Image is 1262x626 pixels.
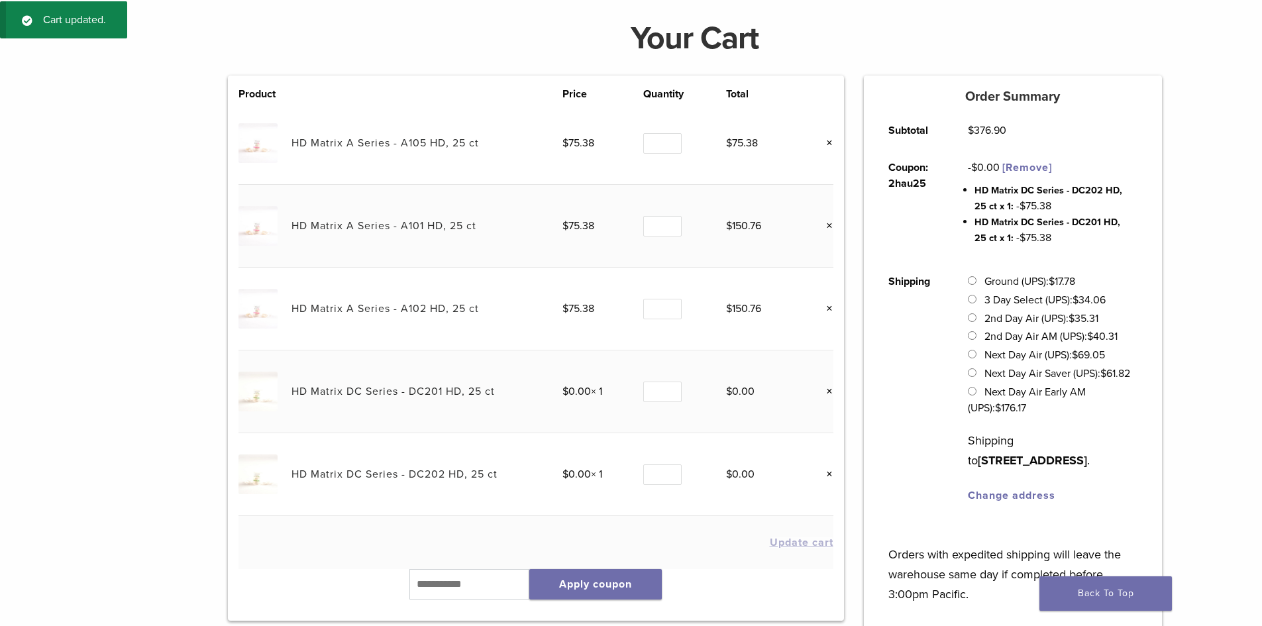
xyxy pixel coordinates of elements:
[984,330,1118,343] label: 2nd Day Air AM (UPS):
[291,468,498,481] a: HD Matrix DC Series - DC202 HD, 25 ct
[984,293,1106,307] label: 3 Day Select (UPS):
[238,454,278,494] img: HD Matrix DC Series - DC202 HD, 25 ct
[984,275,1075,288] label: Ground (UPS):
[1073,293,1106,307] bdi: 34.06
[562,385,602,398] span: × 1
[874,263,953,514] th: Shipping
[726,136,732,150] span: $
[238,372,278,411] img: HD Matrix DC Series - DC201 HD, 25 ct
[726,136,758,150] bdi: 75.38
[726,86,798,102] th: Total
[968,386,1085,415] label: Next Day Air Early AM (UPS):
[1016,231,1051,244] span: - 75.38
[1069,312,1098,325] bdi: 35.31
[1100,367,1106,380] span: $
[562,302,568,315] span: $
[238,206,278,245] img: HD Matrix A Series - A101 HD, 25 ct
[726,302,761,315] bdi: 150.76
[968,124,974,137] span: $
[291,302,479,315] a: HD Matrix A Series - A102 HD, 25 ct
[1069,312,1075,325] span: $
[816,217,833,235] a: Remove this item
[816,134,833,152] a: Remove this item
[238,289,278,328] img: HD Matrix A Series - A102 HD, 25 ct
[643,86,726,102] th: Quantity
[562,468,568,481] span: $
[562,86,644,102] th: Price
[888,525,1137,604] p: Orders with expedited shipping will leave the warehouse same day if completed before 3:00pm Pacific.
[726,385,755,398] bdi: 0.00
[770,537,833,548] button: Update cart
[726,468,755,481] bdi: 0.00
[562,136,594,150] bdi: 75.38
[1100,367,1130,380] bdi: 61.82
[1073,293,1078,307] span: $
[984,367,1130,380] label: Next Day Air Saver (UPS):
[1039,576,1172,611] a: Back To Top
[562,468,602,481] span: × 1
[238,123,278,162] img: HD Matrix A Series - A105 HD, 25 ct
[968,431,1137,470] p: Shipping to .
[529,569,662,600] button: Apply coupon
[1020,231,1025,244] span: $
[971,161,1000,174] span: 0.00
[218,23,1172,54] h1: Your Cart
[995,401,1026,415] bdi: 176.17
[968,489,1055,502] a: Change address
[1020,199,1025,213] span: $
[974,217,1120,244] span: HD Matrix DC Series - DC201 HD, 25 ct x 1:
[1002,161,1052,174] a: Remove 2hau25 coupon
[971,161,977,174] span: $
[978,453,1087,468] strong: [STREET_ADDRESS]
[974,185,1122,212] span: HD Matrix DC Series - DC202 HD, 25 ct x 1:
[562,219,568,233] span: $
[562,219,594,233] bdi: 75.38
[984,312,1098,325] label: 2nd Day Air (UPS):
[953,149,1152,263] td: -
[726,468,732,481] span: $
[816,466,833,483] a: Remove this item
[816,300,833,317] a: Remove this item
[984,348,1105,362] label: Next Day Air (UPS):
[1072,348,1078,362] span: $
[1087,330,1093,343] span: $
[726,385,732,398] span: $
[995,401,1001,415] span: $
[726,219,732,233] span: $
[562,385,568,398] span: $
[1016,199,1051,213] span: - 75.38
[1087,330,1118,343] bdi: 40.31
[1072,348,1105,362] bdi: 69.05
[816,383,833,400] a: Remove this item
[291,136,479,150] a: HD Matrix A Series - A105 HD, 25 ct
[874,149,953,263] th: Coupon: 2hau25
[562,385,591,398] bdi: 0.00
[864,89,1162,105] h5: Order Summary
[291,219,476,233] a: HD Matrix A Series - A101 HD, 25 ct
[1049,275,1055,288] span: $
[1049,275,1075,288] bdi: 17.78
[726,219,761,233] bdi: 150.76
[968,124,1006,137] bdi: 376.90
[726,302,732,315] span: $
[562,136,568,150] span: $
[238,86,291,102] th: Product
[291,385,495,398] a: HD Matrix DC Series - DC201 HD, 25 ct
[874,112,953,149] th: Subtotal
[562,302,594,315] bdi: 75.38
[562,468,591,481] bdi: 0.00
